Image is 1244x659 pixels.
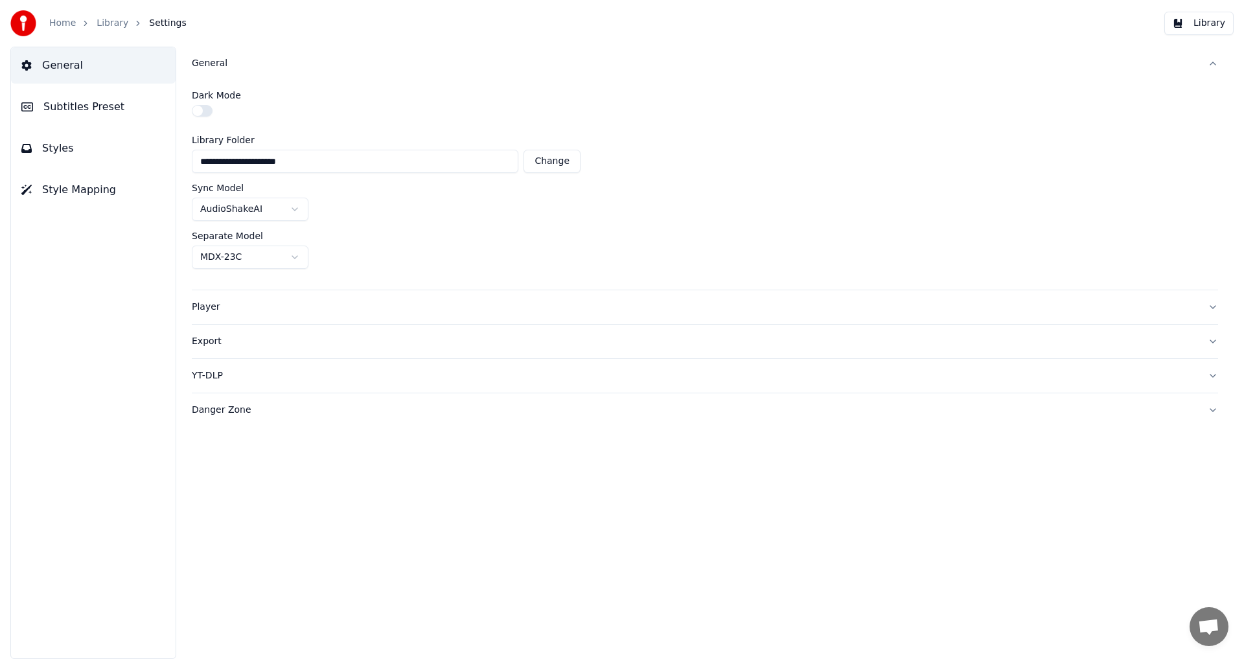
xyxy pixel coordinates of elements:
[1190,607,1228,646] div: Open chat
[192,91,241,100] label: Dark Mode
[192,135,581,145] label: Library Folder
[192,369,1197,382] div: YT-DLP
[11,130,176,167] button: Styles
[49,17,187,30] nav: breadcrumb
[192,301,1197,314] div: Player
[42,141,74,156] span: Styles
[192,404,1197,417] div: Danger Zone
[192,231,263,240] label: Separate Model
[192,325,1218,358] button: Export
[42,182,116,198] span: Style Mapping
[43,99,124,115] span: Subtitles Preset
[11,47,176,84] button: General
[192,359,1218,393] button: YT-DLP
[192,183,244,192] label: Sync Model
[10,10,36,36] img: youka
[149,17,186,30] span: Settings
[524,150,581,173] button: Change
[192,47,1218,80] button: General
[192,290,1218,324] button: Player
[11,172,176,208] button: Style Mapping
[192,393,1218,427] button: Danger Zone
[192,335,1197,348] div: Export
[49,17,76,30] a: Home
[97,17,128,30] a: Library
[1164,12,1234,35] button: Library
[42,58,83,73] span: General
[192,80,1218,290] div: General
[192,57,1197,70] div: General
[11,89,176,125] button: Subtitles Preset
